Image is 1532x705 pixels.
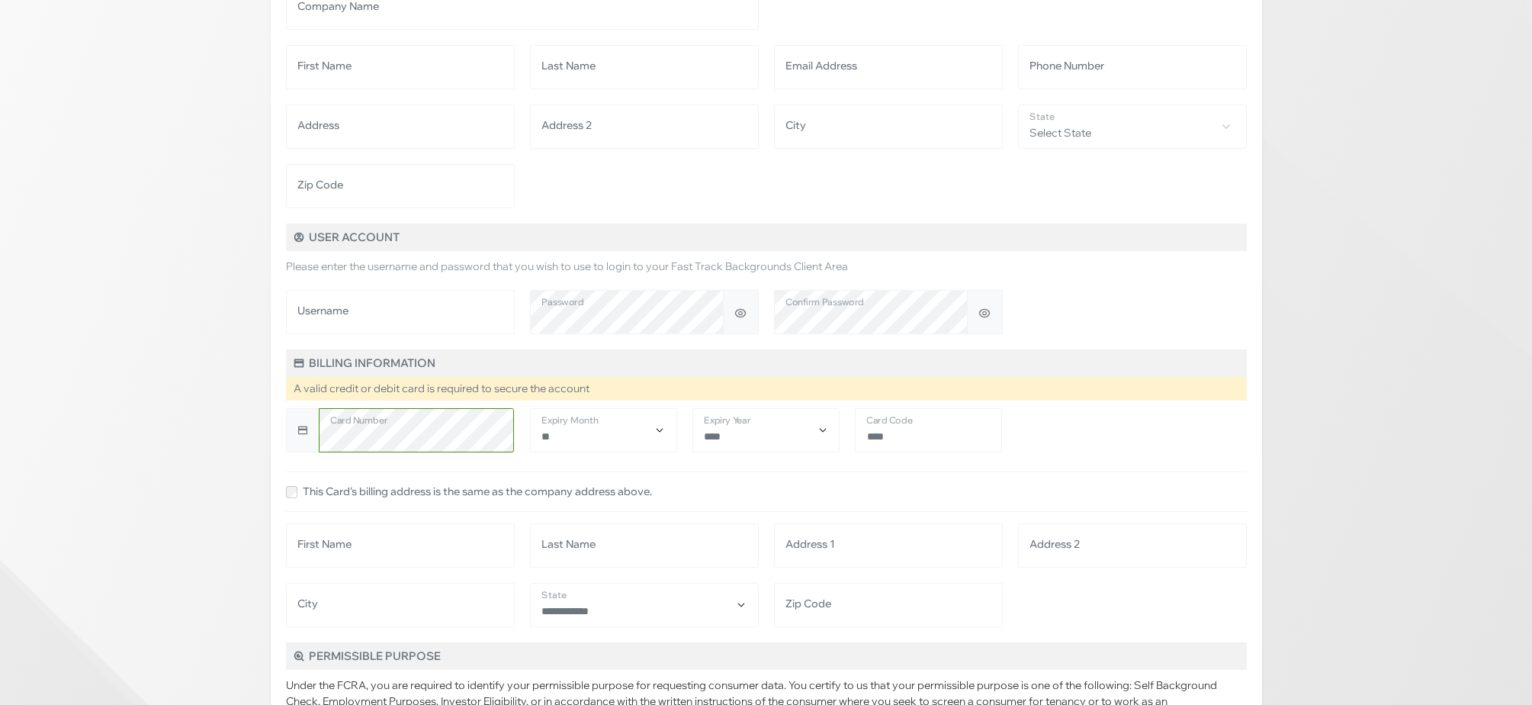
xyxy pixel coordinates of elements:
[286,259,1247,275] p: Please enter the username and password that you wish to use to login to your Fast Track Backgroun...
[286,224,1247,251] h5: User Account
[286,642,1247,670] h5: Permissible Purpose
[1019,105,1246,146] span: Select State
[1018,105,1247,149] span: Select State
[286,377,1247,401] div: A valid credit or debit card is required to secure the account
[286,349,1247,377] h5: Billing Information
[530,583,759,627] select: State
[303,484,652,500] label: This Card's billing address is the same as the company address above.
